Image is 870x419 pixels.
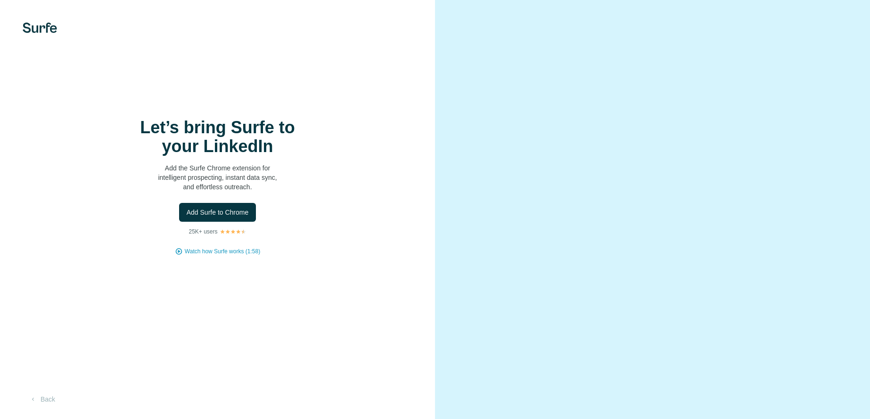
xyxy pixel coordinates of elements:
button: Watch how Surfe works (1:58) [185,247,260,256]
img: Surfe's logo [23,23,57,33]
button: Add Surfe to Chrome [179,203,256,222]
img: Rating Stars [220,229,246,234]
p: 25K+ users [189,227,217,236]
span: Add Surfe to Chrome [187,208,249,217]
h1: Let’s bring Surfe to your LinkedIn [123,118,312,156]
p: Add the Surfe Chrome extension for intelligent prospecting, instant data sync, and effortless out... [123,163,312,192]
button: Back [23,391,62,408]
